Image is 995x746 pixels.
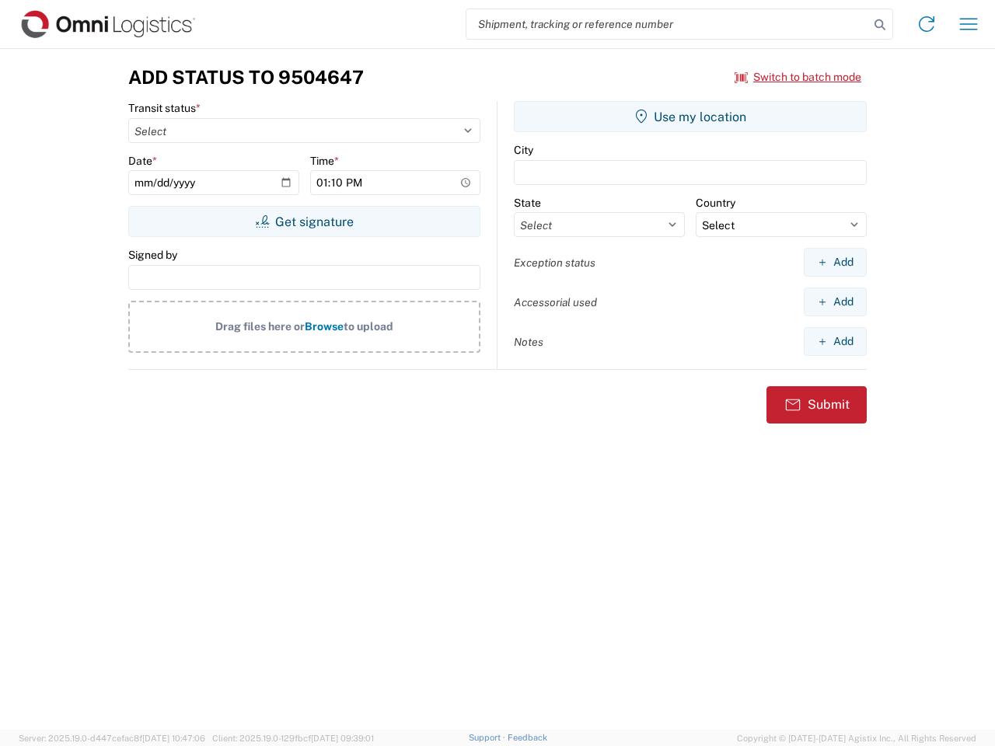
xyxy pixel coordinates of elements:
[310,154,339,168] label: Time
[737,731,976,745] span: Copyright © [DATE]-[DATE] Agistix Inc., All Rights Reserved
[469,733,508,742] a: Support
[766,386,867,424] button: Submit
[128,248,177,262] label: Signed by
[514,143,533,157] label: City
[735,64,861,90] button: Switch to batch mode
[212,734,374,743] span: Client: 2025.19.0-129fbcf
[514,295,597,309] label: Accessorial used
[804,248,867,277] button: Add
[804,288,867,316] button: Add
[128,206,480,237] button: Get signature
[128,154,157,168] label: Date
[514,196,541,210] label: State
[344,320,393,333] span: to upload
[128,101,201,115] label: Transit status
[804,327,867,356] button: Add
[215,320,305,333] span: Drag files here or
[508,733,547,742] a: Feedback
[514,256,595,270] label: Exception status
[514,101,867,132] button: Use my location
[19,734,205,743] span: Server: 2025.19.0-d447cefac8f
[696,196,735,210] label: Country
[311,734,374,743] span: [DATE] 09:39:01
[305,320,344,333] span: Browse
[142,734,205,743] span: [DATE] 10:47:06
[466,9,869,39] input: Shipment, tracking or reference number
[514,335,543,349] label: Notes
[128,66,364,89] h3: Add Status to 9504647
